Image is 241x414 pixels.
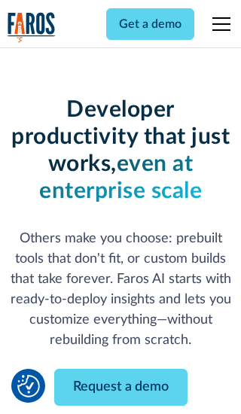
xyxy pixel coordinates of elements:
strong: Developer productivity that just works, [11,99,230,175]
a: Get a demo [106,8,194,40]
img: Logo of the analytics and reporting company Faros. [8,12,56,43]
p: Others make you choose: prebuilt tools that don't fit, or custom builds that take forever. Faros ... [8,229,234,351]
a: home [8,12,56,43]
a: Request a demo [54,369,188,406]
strong: even at enterprise scale [39,153,202,202]
button: Cookie Settings [17,375,40,397]
img: Revisit consent button [17,375,40,397]
div: menu [203,6,233,42]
